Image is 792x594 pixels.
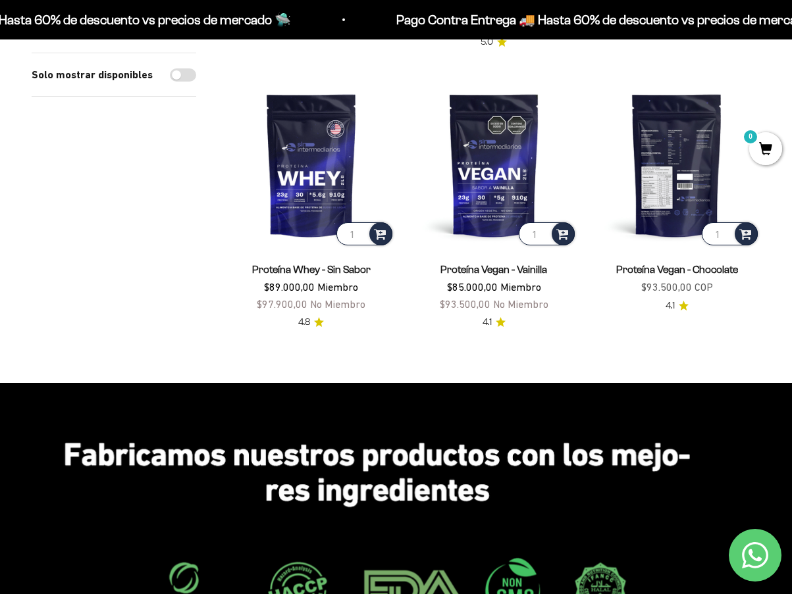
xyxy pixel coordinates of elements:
[666,299,689,313] a: 4.14.1 de 5.0 estrellas
[481,35,493,49] span: 5.0
[481,35,507,49] a: 5.05.0 de 5.0 estrellas
[641,279,713,296] sale-price: $93.500,00 COP
[749,143,782,157] a: 0
[32,66,153,84] label: Solo mostrar disponibles
[440,264,547,275] a: Proteína Vegan - Vainilla
[666,299,675,313] span: 4.1
[264,281,315,293] span: $89.000,00
[593,82,760,249] img: Proteína Vegan - Chocolate
[298,315,324,330] a: 4.84.8 de 5.0 estrellas
[493,298,548,310] span: No Miembro
[743,129,758,145] mark: 0
[483,315,492,330] span: 4.1
[483,315,506,330] a: 4.14.1 de 5.0 estrellas
[336,9,770,30] p: Pago Contra Entrega 🚚 Hasta 60% de descuento vs precios de mercado 🛸
[616,264,738,275] a: Proteína Vegan - Chocolate
[447,281,498,293] span: $85.000,00
[500,281,541,293] span: Miembro
[440,298,490,310] span: $93.500,00
[310,298,365,310] span: No Miembro
[252,264,371,275] a: Proteína Whey - Sin Sabor
[298,315,310,330] span: 4.8
[317,281,358,293] span: Miembro
[257,298,307,310] span: $97.900,00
